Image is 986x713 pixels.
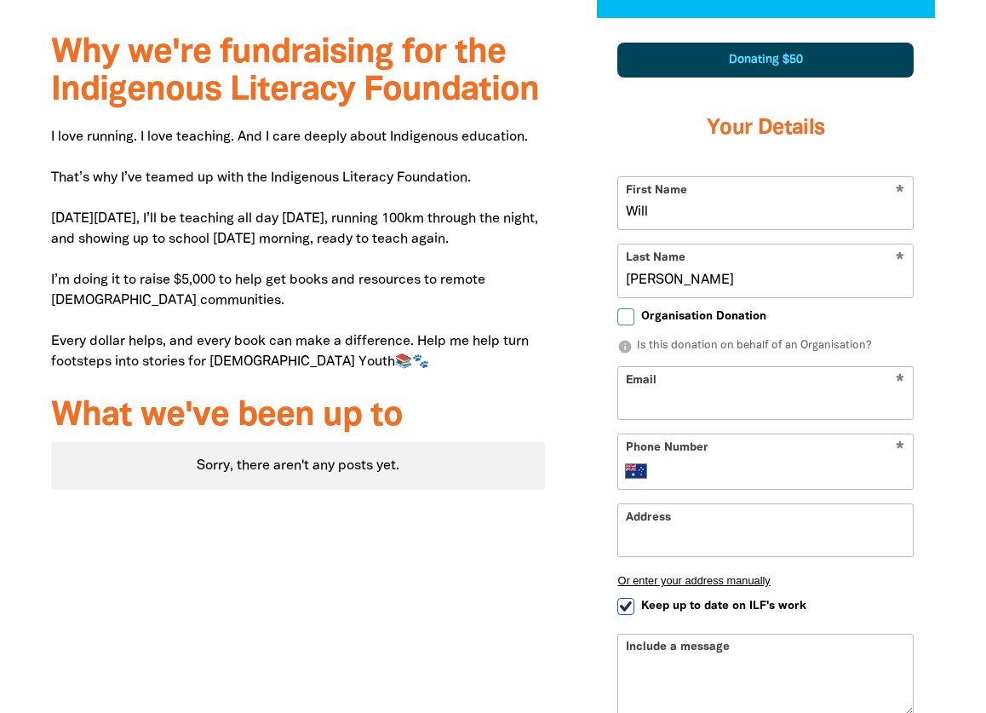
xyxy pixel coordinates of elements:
p: I love running. I love teaching. And I care deeply about Indigenous education. That’s why I’ve te... [51,127,545,372]
i: info [617,339,633,354]
button: Or enter your address manually [617,574,914,587]
div: Donating $50 [617,43,914,78]
input: Organisation Donation [617,308,634,325]
span: Organisation Donation [641,308,766,325]
i: Required [896,441,904,457]
h3: What we've been up to [51,398,545,435]
span: Keep up to date on ILF's work [641,598,806,614]
h3: Your Details [617,95,914,163]
span: Why we're fundraising for the Indigenous Literacy Foundation [51,37,539,106]
div: Sorry, there aren't any posts yet. [51,442,545,490]
input: Keep up to date on ILF's work [617,598,634,615]
p: Is this donation on behalf of an Organisation? [617,338,914,355]
div: Paginated content [51,442,545,490]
